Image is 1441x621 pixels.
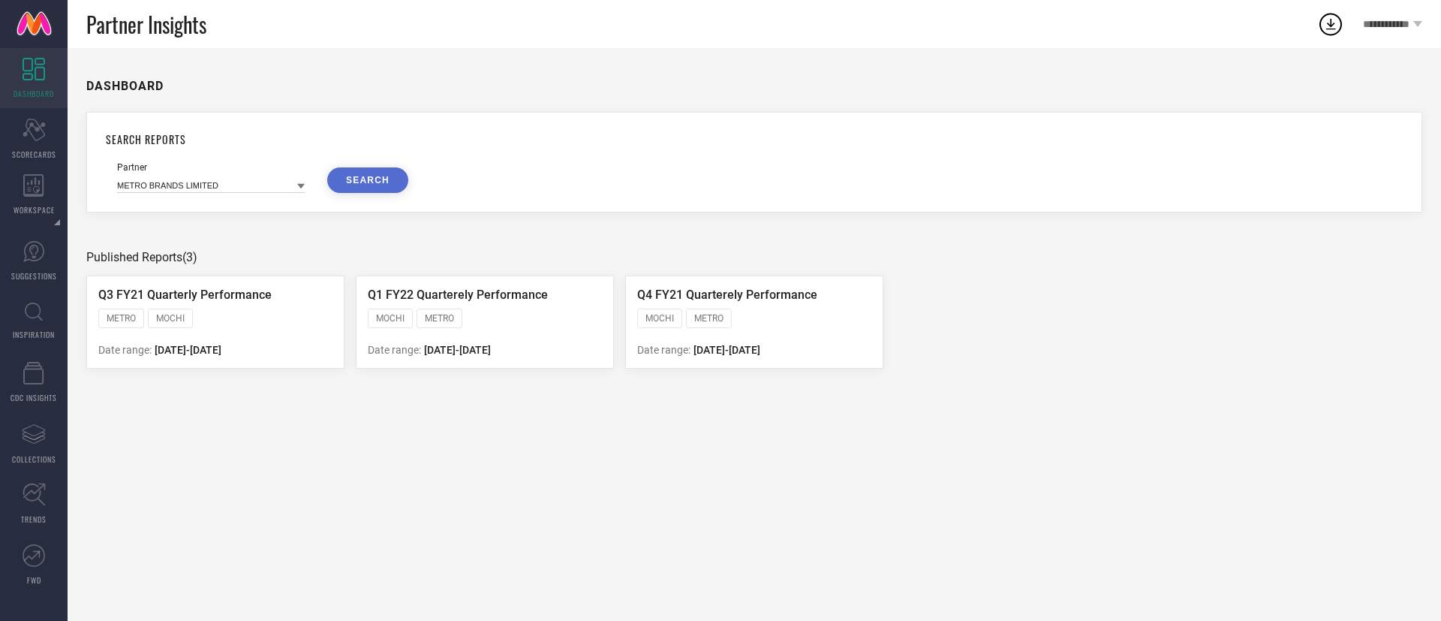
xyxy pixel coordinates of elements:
[14,204,55,216] span: WORKSPACE
[98,344,152,356] span: Date range:
[425,313,454,324] span: METRO
[98,288,272,302] span: Q3 FY21 Quarterly Performance
[13,329,55,340] span: INSPIRATION
[86,79,164,93] h1: DASHBOARD
[645,313,674,324] span: MOCHI
[156,313,185,324] span: MOCHI
[12,149,56,160] span: SCORECARDS
[86,9,206,40] span: Partner Insights
[1317,11,1344,38] div: Open download list
[21,514,47,525] span: TRENDS
[693,344,760,356] span: [DATE] - [DATE]
[637,288,817,302] span: Q4 FY21 Quarterely Performance
[11,270,57,282] span: SUGGESTIONS
[694,313,724,324] span: METRO
[424,344,491,356] span: [DATE] - [DATE]
[106,131,1403,147] h1: SEARCH REPORTS
[327,167,408,193] button: SEARCH
[86,250,1422,264] div: Published Reports (3)
[14,88,54,99] span: DASHBOARD
[368,344,421,356] span: Date range:
[11,392,57,403] span: CDC INSIGHTS
[368,288,548,302] span: Q1 FY22 Quarterely Performance
[376,313,405,324] span: MOCHI
[27,574,41,586] span: FWD
[107,313,136,324] span: METRO
[117,162,305,173] div: Partner
[12,454,56,465] span: COLLECTIONS
[155,344,221,356] span: [DATE] - [DATE]
[637,344,690,356] span: Date range:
